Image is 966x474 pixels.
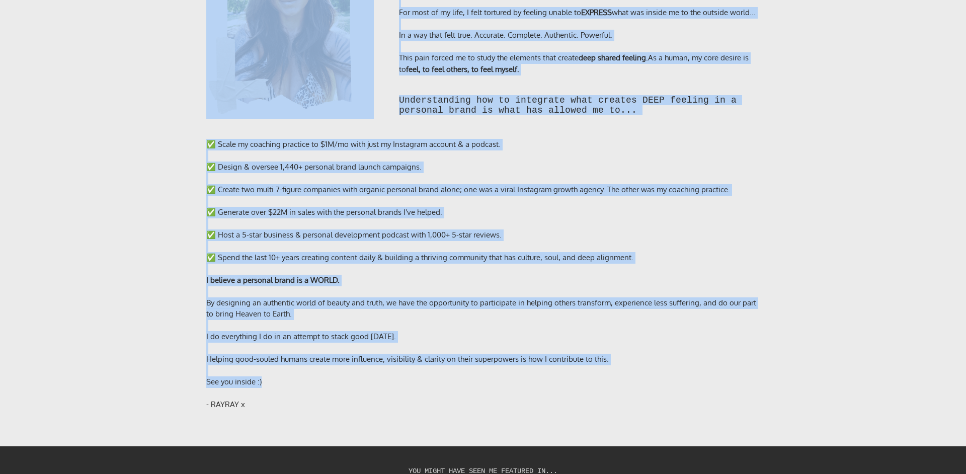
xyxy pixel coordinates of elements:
[206,229,760,241] div: ✅ Host a 5-star business & personal development podcast with 1,000+ 5-star reviews.
[206,376,760,388] div: See you inside :)
[206,252,760,264] div: ✅ Spend the last 10+ years creating content daily & building a thriving community that has cultur...
[406,64,519,74] b: feel, to feel others, to feel myself.
[399,30,760,41] div: In a way that felt true. Accurate. Complete. Authentic. Powerful.
[206,184,760,196] div: ✅ Create two multi 7-figure companies with organic personal brand alone; one was a viral Instagra...
[206,139,760,150] div: ✅ Scale my coaching practice to $1M/mo with just my Instagram account & a podcast.
[206,399,760,411] div: - RAYRAY x
[579,53,648,62] b: deep shared feeling.
[206,275,340,285] b: I believe a personal brand is a WORLD.
[206,162,760,173] div: ✅ Design & oversee 1,440+ personal brand launch campaigns.
[206,207,760,218] div: ✅ Generate over $22M in sales with the personal brands I've helped.
[206,331,760,343] div: I do everything I do in an attempt to stack good [DATE].
[581,8,612,17] b: EXPRESS
[399,95,760,115] h2: Understanding how to integrate what creates DEEP feeling in a personal brand is what has allowed ...
[399,7,760,19] div: For most of my life, I felt tortured by feeling unable to what was inside me to the outside world...
[206,297,760,320] div: By designing an authentic world of beauty and truth, we have the opportunity to participate in he...
[399,52,760,75] div: This pain forced me to study the elements that create As a human, my core desire is to
[206,354,760,365] div: Helping good-souled humans create more influence, visibility & clarity on their superpowers is ho...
